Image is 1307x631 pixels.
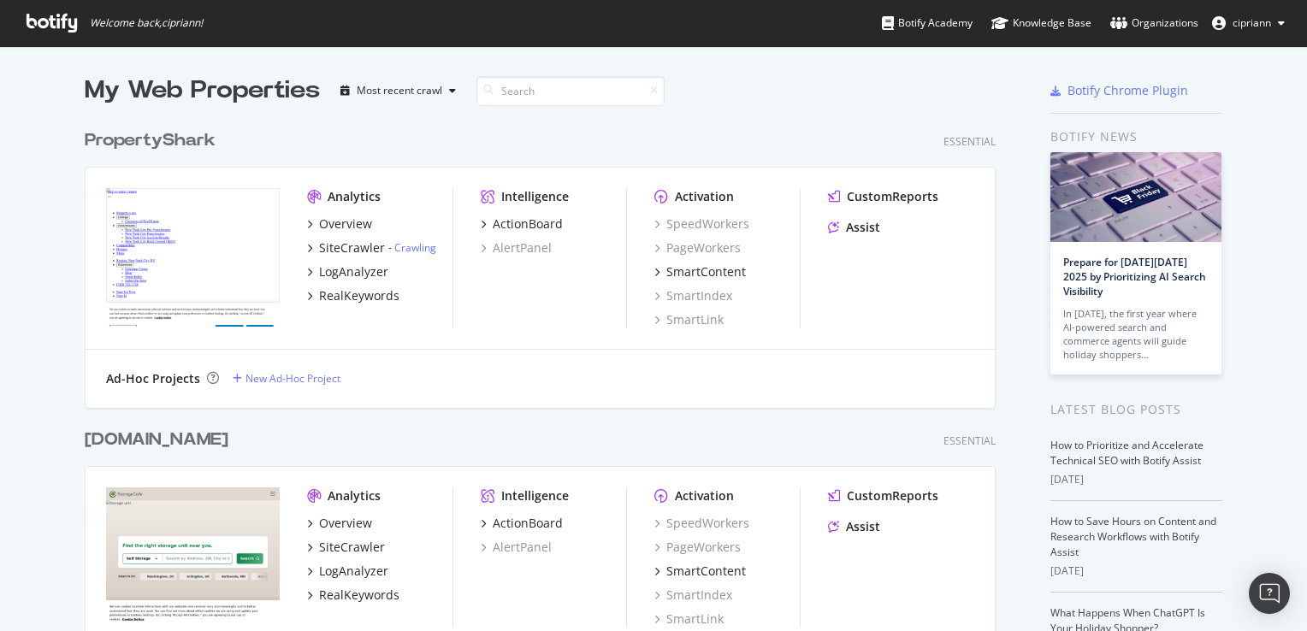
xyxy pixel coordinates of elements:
[357,86,442,96] div: Most recent crawl
[388,240,436,255] div: -
[828,518,880,535] a: Assist
[90,16,203,30] span: Welcome back, cipriann !
[481,215,563,233] a: ActionBoard
[85,428,228,452] div: [DOMAIN_NAME]
[654,287,732,304] a: SmartIndex
[245,371,340,386] div: New Ad-Hoc Project
[106,188,280,327] img: propertyshark.com
[106,487,280,626] img: storagecafe.com
[991,15,1091,32] div: Knowledge Base
[1233,15,1271,30] span: cipriann
[85,428,235,452] a: [DOMAIN_NAME]
[319,263,388,280] div: LogAnalyzer
[1050,472,1222,487] div: [DATE]
[319,539,385,556] div: SiteCrawler
[106,370,200,387] div: Ad-Hoc Projects
[476,76,665,106] input: Search
[1050,514,1216,559] a: How to Save Hours on Content and Research Workflows with Botify Assist
[1050,82,1188,99] a: Botify Chrome Plugin
[493,515,563,532] div: ActionBoard
[319,287,399,304] div: RealKeywords
[1067,82,1188,99] div: Botify Chrome Plugin
[328,487,381,504] div: Analytics
[943,134,996,149] div: Essential
[654,239,741,257] a: PageWorkers
[1249,573,1290,614] div: Open Intercom Messenger
[675,188,734,205] div: Activation
[501,188,569,205] div: Intelligence
[319,215,372,233] div: Overview
[319,239,385,257] div: SiteCrawler
[481,515,563,532] a: ActionBoard
[654,539,741,556] a: PageWorkers
[394,240,436,255] a: Crawling
[882,15,973,32] div: Botify Academy
[307,215,372,233] a: Overview
[328,188,381,205] div: Analytics
[85,128,216,153] div: PropertyShark
[1110,15,1198,32] div: Organizations
[847,188,938,205] div: CustomReports
[319,563,388,580] div: LogAnalyzer
[1063,307,1209,362] div: In [DATE], the first year where AI-powered search and commerce agents will guide holiday shoppers…
[307,539,385,556] a: SiteCrawler
[1050,400,1222,419] div: Latest Blog Posts
[334,77,463,104] button: Most recent crawl
[666,263,746,280] div: SmartContent
[828,219,880,236] a: Assist
[319,587,399,604] div: RealKeywords
[654,215,749,233] a: SpeedWorkers
[1063,255,1206,298] a: Prepare for [DATE][DATE] 2025 by Prioritizing AI Search Visibility
[654,311,724,328] a: SmartLink
[846,219,880,236] div: Assist
[1198,9,1298,37] button: cipriann
[307,239,436,257] a: SiteCrawler- Crawling
[307,587,399,604] a: RealKeywords
[481,539,552,556] a: AlertPanel
[1050,563,1222,579] div: [DATE]
[828,188,938,205] a: CustomReports
[501,487,569,504] div: Intelligence
[847,487,938,504] div: CustomReports
[654,563,746,580] a: SmartContent
[828,487,938,504] a: CustomReports
[666,563,746,580] div: SmartContent
[319,515,372,532] div: Overview
[654,610,724,628] a: SmartLink
[846,518,880,535] div: Assist
[654,515,749,532] a: SpeedWorkers
[233,371,340,386] a: New Ad-Hoc Project
[307,515,372,532] a: Overview
[1050,438,1204,468] a: How to Prioritize and Accelerate Technical SEO with Botify Assist
[85,74,320,108] div: My Web Properties
[481,239,552,257] a: AlertPanel
[654,587,732,604] a: SmartIndex
[1050,152,1221,242] img: Prepare for Black Friday 2025 by Prioritizing AI Search Visibility
[307,263,388,280] a: LogAnalyzer
[85,128,222,153] a: PropertyShark
[493,215,563,233] div: ActionBoard
[943,433,996,448] div: Essential
[675,487,734,504] div: Activation
[654,263,746,280] a: SmartContent
[307,287,399,304] a: RealKeywords
[1050,127,1222,146] div: Botify news
[307,563,388,580] a: LogAnalyzer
